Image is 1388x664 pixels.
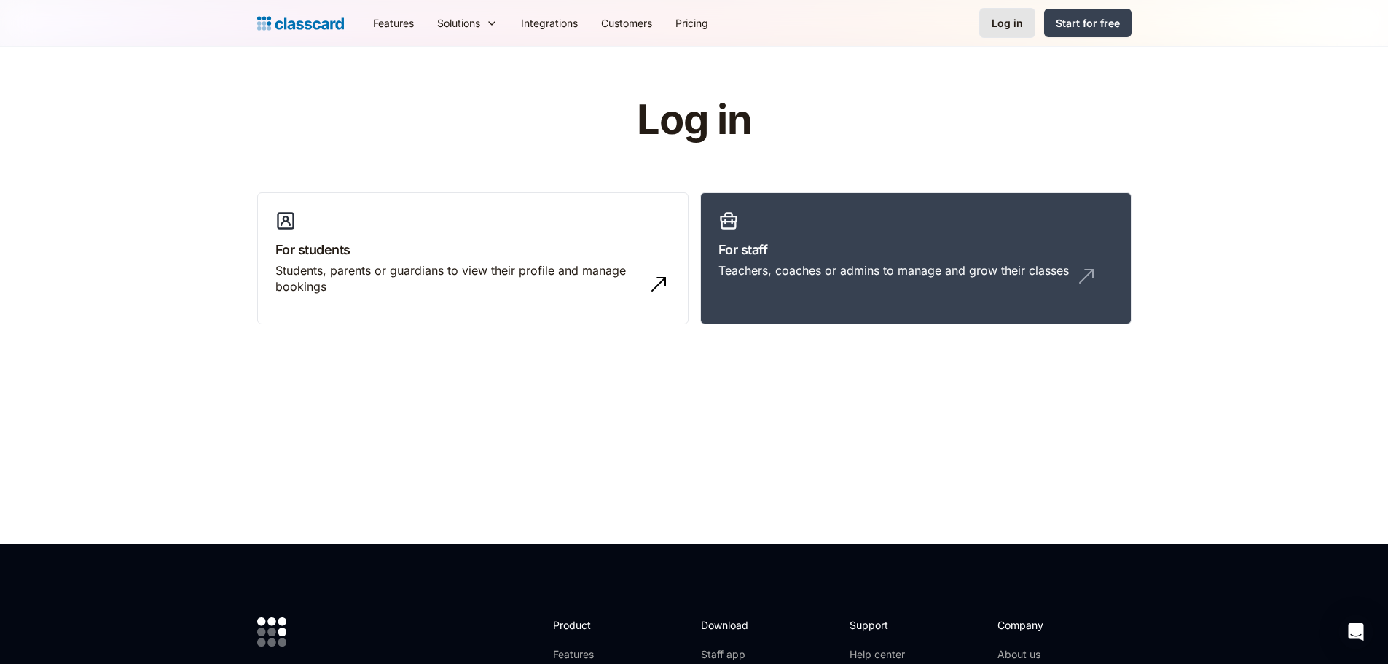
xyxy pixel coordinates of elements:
div: Teachers, coaches or admins to manage and grow their classes [718,262,1069,278]
a: Logo [257,13,344,34]
div: Log in [992,15,1023,31]
h3: For staff [718,240,1113,259]
a: Customers [589,7,664,39]
a: For staffTeachers, coaches or admins to manage and grow their classes [700,192,1132,325]
a: Features [553,647,631,662]
a: Staff app [701,647,761,662]
a: Features [361,7,426,39]
a: About us [997,647,1094,662]
a: Start for free [1044,9,1132,37]
a: Help center [850,647,909,662]
div: Solutions [426,7,509,39]
a: Integrations [509,7,589,39]
h3: For students [275,240,670,259]
a: Log in [979,8,1035,38]
h2: Product [553,617,631,633]
a: Pricing [664,7,720,39]
div: Solutions [437,15,480,31]
h1: Log in [463,98,925,143]
a: For studentsStudents, parents or guardians to view their profile and manage bookings [257,192,689,325]
div: Open Intercom Messenger [1338,614,1373,649]
h2: Download [701,617,761,633]
div: Students, parents or guardians to view their profile and manage bookings [275,262,641,295]
h2: Company [997,617,1094,633]
div: Start for free [1056,15,1120,31]
h2: Support [850,617,909,633]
